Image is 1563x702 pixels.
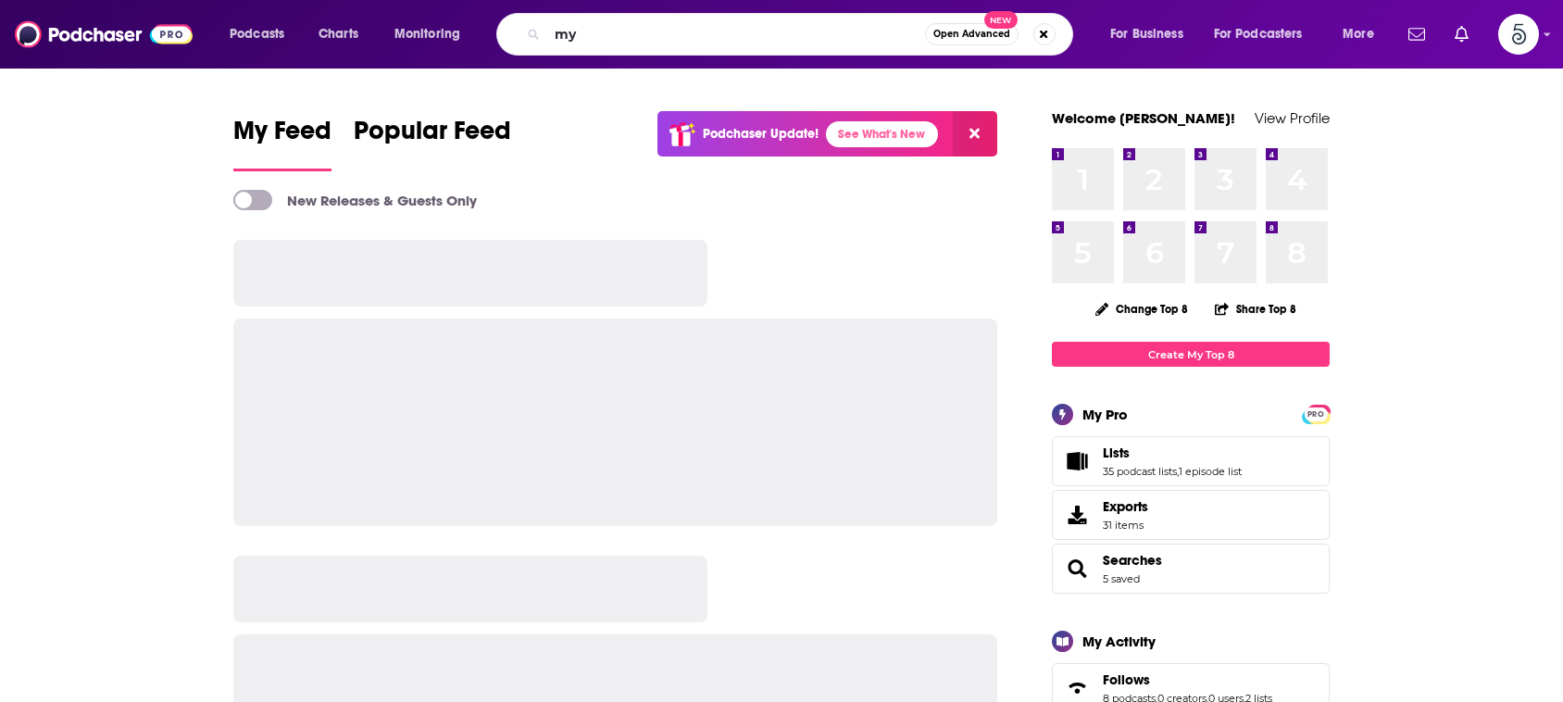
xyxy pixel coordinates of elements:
[1052,544,1330,594] span: Searches
[1330,19,1397,49] button: open menu
[1058,556,1095,582] a: Searches
[1110,21,1183,47] span: For Business
[1103,671,1272,688] a: Follows
[381,19,484,49] button: open menu
[1103,445,1242,461] a: Lists
[1255,109,1330,127] a: View Profile
[15,17,193,52] img: Podchaser - Follow, Share and Rate Podcasts
[1058,502,1095,528] span: Exports
[1052,490,1330,540] a: Exports
[1103,519,1148,532] span: 31 items
[1058,448,1095,474] a: Lists
[1214,21,1303,47] span: For Podcasters
[984,11,1018,29] span: New
[1103,671,1150,688] span: Follows
[1177,465,1179,478] span: ,
[306,19,369,49] a: Charts
[1082,633,1156,650] div: My Activity
[1447,19,1476,50] a: Show notifications dropdown
[1214,291,1297,327] button: Share Top 8
[1103,498,1148,515] span: Exports
[925,23,1019,45] button: Open AdvancedNew
[1305,407,1327,420] a: PRO
[1103,465,1177,478] a: 35 podcast lists
[1058,675,1095,701] a: Follows
[1052,109,1235,127] a: Welcome [PERSON_NAME]!
[354,115,511,171] a: Popular Feed
[1082,406,1128,423] div: My Pro
[514,13,1091,56] div: Search podcasts, credits, & more...
[1498,14,1539,55] button: Show profile menu
[1052,342,1330,367] a: Create My Top 8
[1103,572,1140,585] a: 5 saved
[1498,14,1539,55] img: User Profile
[233,115,331,171] a: My Feed
[1179,465,1242,478] a: 1 episode list
[1343,21,1374,47] span: More
[233,115,331,157] span: My Feed
[826,121,938,147] a: See What's New
[1084,297,1199,320] button: Change Top 8
[233,190,477,210] a: New Releases & Guests Only
[319,21,358,47] span: Charts
[1103,445,1130,461] span: Lists
[230,21,284,47] span: Podcasts
[1305,407,1327,421] span: PRO
[1202,19,1330,49] button: open menu
[703,126,819,142] p: Podchaser Update!
[1097,19,1207,49] button: open menu
[547,19,925,49] input: Search podcasts, credits, & more...
[1052,436,1330,486] span: Lists
[1498,14,1539,55] span: Logged in as Spiral5-G2
[217,19,308,49] button: open menu
[394,21,460,47] span: Monitoring
[933,30,1010,39] span: Open Advanced
[354,115,511,157] span: Popular Feed
[1401,19,1432,50] a: Show notifications dropdown
[1103,552,1162,569] a: Searches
